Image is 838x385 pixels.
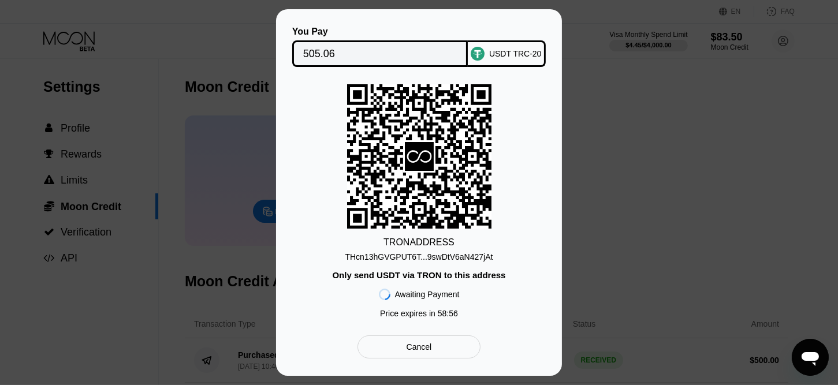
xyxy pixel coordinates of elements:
div: USDT TRC-20 [489,49,542,58]
span: 58 : 56 [438,309,458,318]
div: TRON ADDRESS [383,237,455,248]
iframe: Mesajlaşma penceresini başlatma düğmesi [792,339,829,376]
div: Price expires in [380,309,458,318]
div: You PayUSDT TRC-20 [293,27,545,67]
div: Cancel [357,335,481,358]
div: Awaiting Payment [395,290,460,299]
div: THcn13hGVGPUT6T...9swDtV6aN427jAt [345,248,493,261]
div: Only send USDT via TRON to this address [332,270,505,280]
div: THcn13hGVGPUT6T...9swDtV6aN427jAt [345,252,493,261]
div: Cancel [407,342,432,352]
div: You Pay [292,27,468,37]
